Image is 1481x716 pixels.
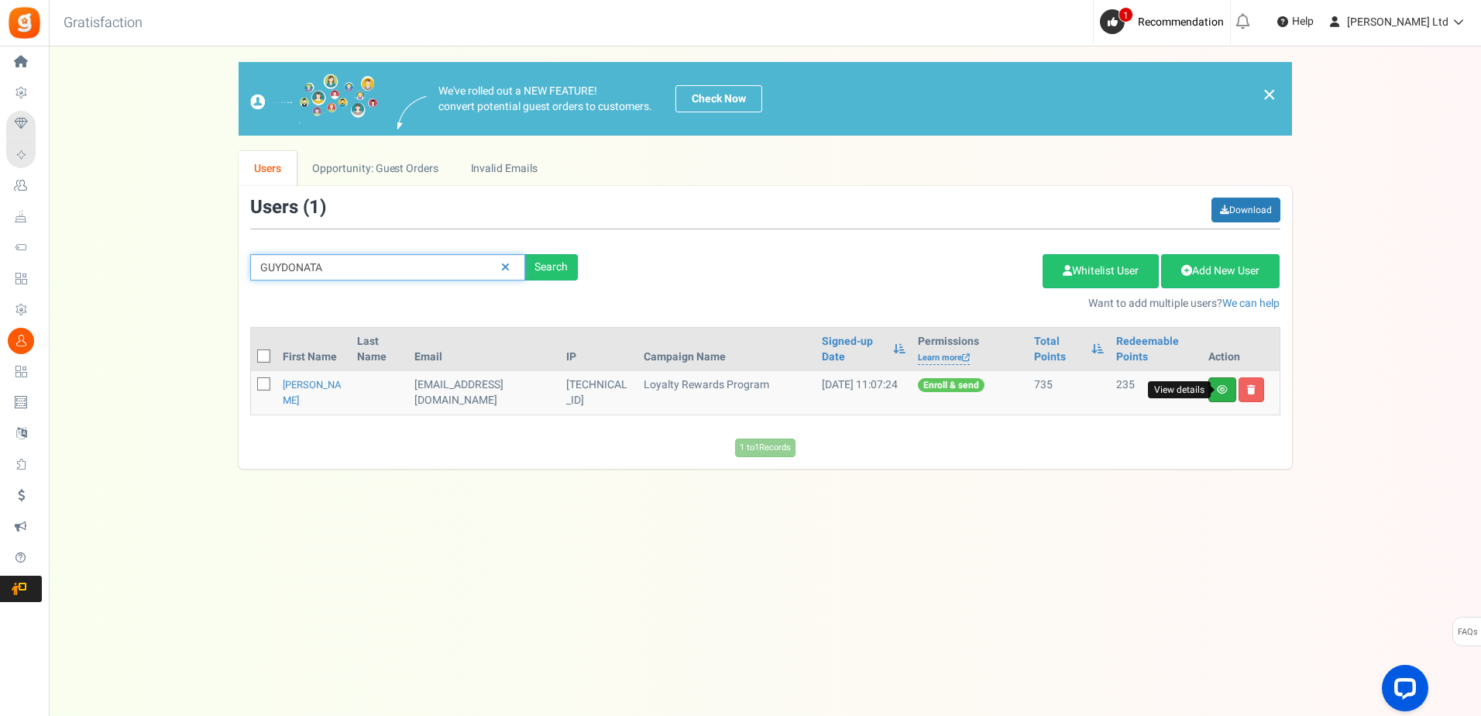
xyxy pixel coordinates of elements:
[1043,254,1159,288] a: Whitelist User
[1211,198,1280,222] a: Download
[1271,9,1320,34] a: Help
[912,328,1028,371] th: Permissions
[1116,334,1196,365] a: Redeemable Points
[7,5,42,40] img: Gratisfaction
[1202,328,1280,371] th: Action
[309,194,320,221] span: 1
[408,328,561,371] th: Email
[1222,295,1280,312] a: We can help
[250,254,525,281] input: Search by email or name
[560,328,637,371] th: IP
[1034,334,1084,365] a: Total Points
[1288,14,1314,29] span: Help
[601,296,1280,312] p: Want to add multiple users?
[1247,385,1256,394] i: Delete user
[675,85,762,112] a: Check Now
[283,377,342,408] a: [PERSON_NAME]
[493,254,517,281] a: Reset
[250,74,378,124] img: images
[1347,14,1448,30] span: [PERSON_NAME] Ltd
[918,352,970,365] a: Learn more
[250,198,326,218] h3: Users ( )
[297,151,454,186] a: Opportunity: Guest Orders
[455,151,553,186] a: Invalid Emails
[46,8,160,39] h3: Gratisfaction
[637,371,816,415] td: Loyalty Rewards Program
[408,371,561,415] td: General
[1028,371,1110,415] td: 735
[637,328,816,371] th: Campaign Name
[239,151,297,186] a: Users
[1110,371,1202,415] td: 235
[560,371,637,415] td: [TECHNICAL_ID]
[397,96,427,129] img: images
[438,84,652,115] p: We've rolled out a NEW FEATURE! convert potential guest orders to customers.
[1208,377,1236,402] a: View details
[1263,85,1277,104] a: ×
[816,371,911,415] td: [DATE] 11:07:24
[1100,9,1230,34] a: 1 Recommendation
[1118,7,1133,22] span: 1
[525,254,578,281] div: Search
[1148,381,1211,399] div: View details
[277,328,351,371] th: First Name
[1161,254,1280,288] a: Add New User
[1457,618,1478,647] span: FAQs
[822,334,885,365] a: Signed-up Date
[1138,14,1224,30] span: Recommendation
[918,378,984,392] span: Enroll & send
[351,328,408,371] th: Last Name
